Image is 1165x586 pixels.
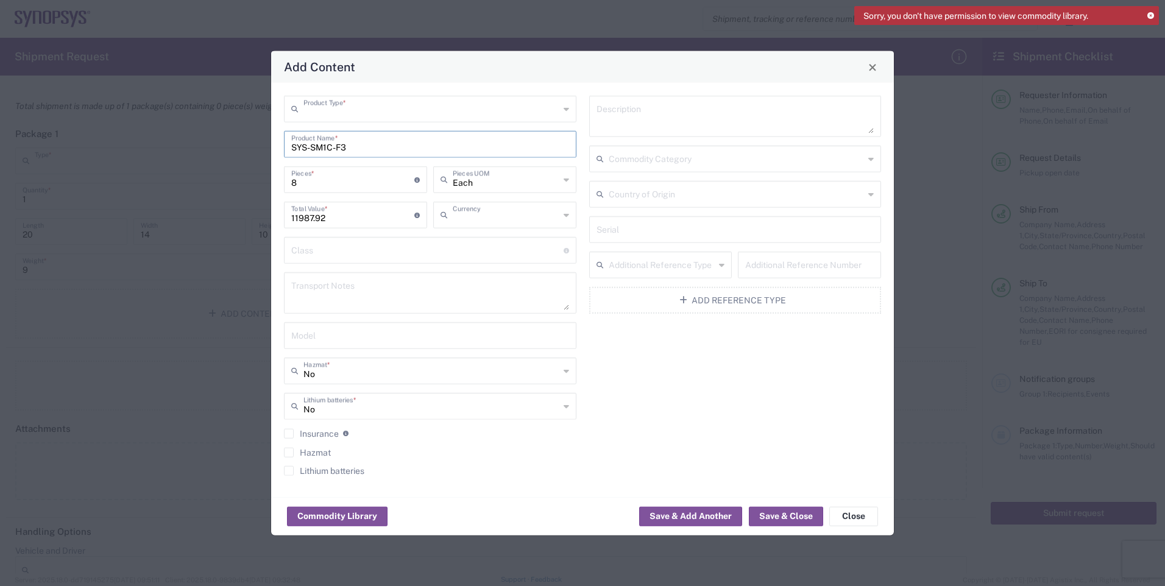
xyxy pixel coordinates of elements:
button: Close [829,506,878,526]
label: Lithium batteries [284,466,364,476]
button: Add Reference Type [589,287,882,314]
button: Close [864,58,881,76]
span: Sorry, you don't have permission to view commodity library. [863,10,1088,21]
label: Insurance [284,429,339,439]
h4: Add Content [284,58,355,76]
button: Save & Close [749,506,823,526]
button: Save & Add Another [639,506,742,526]
label: Hazmat [284,448,331,457]
button: Commodity Library [287,506,388,526]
